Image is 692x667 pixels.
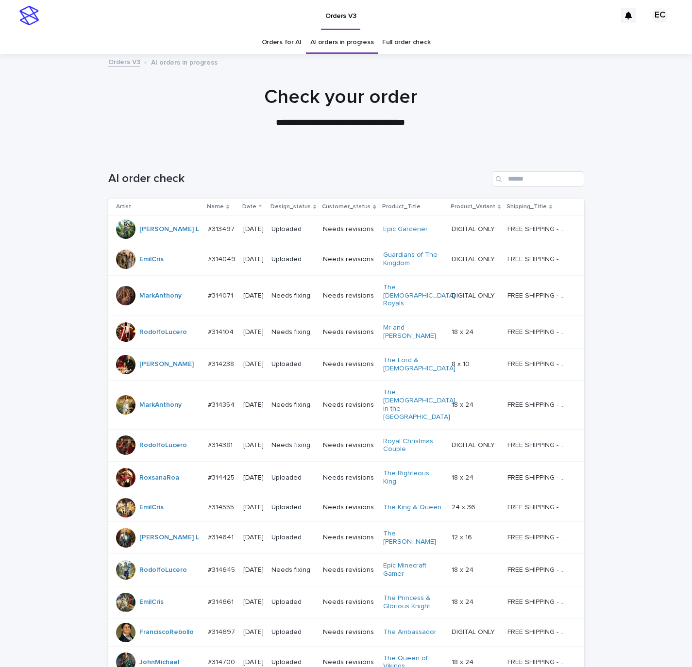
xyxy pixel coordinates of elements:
p: Artist [116,201,131,212]
h1: AI order check [108,172,488,186]
a: EmilCris [139,255,164,264]
tr: [PERSON_NAME] #314238#314238 [DATE]UploadedNeeds revisionsThe Lord & [DEMOGRAPHIC_DATA] 8 x 108 x... [108,348,584,381]
p: Needs fixing [271,292,315,300]
a: EmilCris [139,503,164,512]
p: Shipping_Title [506,201,547,212]
tr: RodolfoLucero #314381#314381 [DATE]Needs fixingNeeds revisionsRoyal Christmas Couple DIGITAL ONLY... [108,429,584,462]
p: Needs fixing [271,441,315,450]
p: Customer_status [322,201,371,212]
p: Needs fixing [271,328,315,336]
p: 18 x 24 [452,596,475,606]
p: #314645 [208,564,237,574]
p: [DATE] [243,474,264,482]
p: Needs revisions [323,292,375,300]
p: FREE SHIPPING - preview in 1-2 business days, after your approval delivery will take 5-10 b.d. [507,326,570,336]
tr: EmilCris #314049#314049 [DATE]UploadedNeeds revisionsGuardians of The Kingdom DIGITAL ONLYDIGITAL... [108,243,584,276]
p: 18 x 24 [452,472,475,482]
a: The [DEMOGRAPHIC_DATA] in the [GEOGRAPHIC_DATA] [383,388,456,421]
p: [DATE] [243,534,264,542]
a: The King & Queen [383,503,441,512]
p: Needs revisions [323,628,375,636]
a: RodolfoLucero [139,566,187,574]
p: FREE SHIPPING - preview in 1-2 business days, after your approval delivery will take 5-10 b.d. [507,656,570,667]
p: Needs revisions [323,328,375,336]
p: [DATE] [243,628,264,636]
p: #314381 [208,439,235,450]
p: [DATE] [243,658,264,667]
tr: [PERSON_NAME] L #313497#313497 [DATE]UploadedNeeds revisionsEpic Gardener DIGITAL ONLYDIGITAL ONL... [108,216,584,243]
a: Royal Christmas Couple [383,437,444,454]
p: 18 x 24 [452,656,475,667]
p: Product_Variant [451,201,495,212]
p: DIGITAL ONLY [452,626,497,636]
p: #314049 [208,253,237,264]
p: Product_Title [382,201,421,212]
a: The Righteous King [383,469,444,486]
p: Needs revisions [323,534,375,542]
p: FREE SHIPPING - preview in 1-2 business days, after your approval delivery will take 5-10 b.d. [507,472,570,482]
a: MarkAnthony [139,292,182,300]
p: #314425 [208,472,236,482]
p: 18 x 24 [452,399,475,409]
p: #314641 [208,532,236,542]
p: #314238 [208,358,236,368]
p: [DATE] [243,225,264,233]
p: FREE SHIPPING - preview in 1-2 business days, after your approval delivery will take 5-10 b.d. [507,253,570,264]
p: Uploaded [271,503,315,512]
a: RodolfoLucero [139,441,187,450]
h1: Check your order [102,85,578,109]
p: [DATE] [243,401,264,409]
tr: FranciscoRebollo #314697#314697 [DATE]UploadedNeeds revisionsThe Ambassador DIGITAL ONLYDIGITAL O... [108,618,584,646]
p: [DATE] [243,598,264,606]
p: FREE SHIPPING - preview in 1-2 business days, after your approval delivery will take 5-10 b.d. [507,596,570,606]
tr: [PERSON_NAME] L #314641#314641 [DATE]UploadedNeeds revisionsThe [PERSON_NAME] 12 x 1612 x 16 FREE... [108,521,584,554]
tr: EmilCris #314555#314555 [DATE]UploadedNeeds revisionsThe King & Queen 24 x 3624 x 36 FREE SHIPPIN... [108,494,584,521]
p: Needs revisions [323,566,375,574]
p: FREE SHIPPING - preview in 1-2 business days, after your approval delivery will take 5-10 b.d. [507,564,570,574]
p: Needs fixing [271,401,315,409]
a: AI orders in progress [310,31,374,54]
a: Orders V3 [108,56,140,67]
p: Uploaded [271,628,315,636]
a: Epic Minecraft Gamer [383,562,444,578]
p: [DATE] [243,255,264,264]
a: Mr and [PERSON_NAME] [383,324,444,340]
p: #314697 [208,626,237,636]
p: #314700 [208,656,237,667]
p: Needs revisions [323,474,375,482]
p: AI orders in progress [151,56,218,67]
p: Uploaded [271,225,315,233]
p: Date [242,201,256,212]
p: FREE SHIPPING - preview in 1-2 business days, after your approval delivery will take 5-10 b.d. [507,532,570,542]
p: [DATE] [243,292,264,300]
p: FREE SHIPPING - preview in 1-2 business days, after your approval delivery will take 5-10 b.d. [507,501,570,512]
a: Orders for AI [262,31,302,54]
p: Needs revisions [323,255,375,264]
p: Needs revisions [323,441,375,450]
tr: RoxsanaRoa #314425#314425 [DATE]UploadedNeeds revisionsThe Righteous King 18 x 2418 x 24 FREE SHI... [108,462,584,494]
p: Needs revisions [323,598,375,606]
p: Uploaded [271,598,315,606]
p: Uploaded [271,255,315,264]
a: Epic Gardener [383,225,428,233]
p: [DATE] [243,441,264,450]
p: DIGITAL ONLY [452,439,497,450]
p: Needs revisions [323,503,375,512]
p: #314354 [208,399,236,409]
p: #313497 [208,223,236,233]
p: FREE SHIPPING - preview in 1-2 business days, after your approval delivery will take 5-10 b.d. [507,358,570,368]
a: RoxsanaRoa [139,474,179,482]
p: #314104 [208,326,236,336]
p: [DATE] [243,566,264,574]
p: Uploaded [271,534,315,542]
p: Design_status [270,201,311,212]
tr: EmilCris #314661#314661 [DATE]UploadedNeeds revisionsThe Princess & Glorious Knight 18 x 2418 x 2... [108,586,584,618]
tr: MarkAnthony #314071#314071 [DATE]Needs fixingNeeds revisionsThe [DEMOGRAPHIC_DATA] Royals DIGITAL... [108,275,584,316]
a: RodolfoLucero [139,328,187,336]
a: [PERSON_NAME] L [139,534,199,542]
p: DIGITAL ONLY [452,290,497,300]
a: [PERSON_NAME] [139,360,194,368]
a: MarkAnthony [139,401,182,409]
p: Needs revisions [323,401,375,409]
p: FREE SHIPPING - preview in 1-2 business days, after your approval delivery will take 5-10 b.d. [507,439,570,450]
